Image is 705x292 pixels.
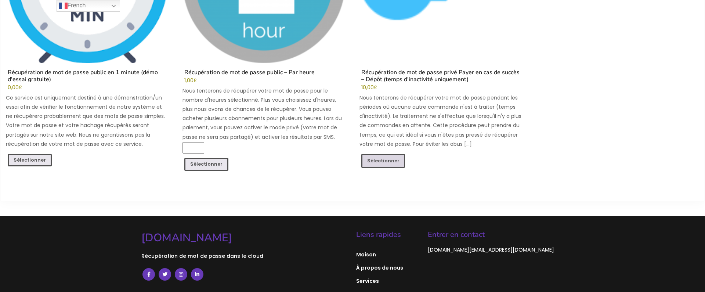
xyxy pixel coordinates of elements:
font: Maison [356,251,376,258]
img: fr [59,1,68,10]
font: À propos de nous [356,264,403,271]
font: 0,00 [8,84,19,91]
font: Entrer en contact [428,230,485,239]
font: Nous tenterons de récupérer votre mot de passe pendant les périodes où aucune autre commande n'es... [359,94,521,148]
font: Sélectionner [14,157,46,163]
font: Sélectionner [190,161,223,167]
font: Nous tenterons de récupérer votre mot de passe pour le nombre d'heures sélectionné. Plus vous cho... [182,87,342,141]
font: 1,00 [184,77,194,84]
font: Récupération de mot de passe privé Payer en cas de succès – Dépôt (temps d'inactivité uniquement) [361,68,520,83]
font: Récupération de mot de passe dans le cloud [141,252,263,260]
a: Services [356,274,420,288]
font: Récupération de mot de passe public en 1 minute (démo d'essai gratuite) [8,68,158,83]
font: Sélectionner [367,158,399,164]
a: [DOMAIN_NAME] [141,231,349,245]
a: En savoir plus sur « Récupération de mot de passe public en 1 minute (démo d'essai gratuite) » [8,154,52,167]
a: Maison [356,248,420,261]
font: £ [374,84,377,91]
font: Liens rapides [356,230,401,239]
font: £ [19,84,22,91]
font: £ [194,77,197,84]
font: Récupération de mot de passe public – Par heure [184,68,315,76]
a: [DOMAIN_NAME][EMAIL_ADDRESS][DOMAIN_NAME] [428,246,554,254]
a: Ajouter au panier : « Récupération de mot de passe public – Par heure » [184,158,228,171]
font: [DOMAIN_NAME][EMAIL_ADDRESS][DOMAIN_NAME] [428,246,554,253]
a: Ajouter au panier : « Récupération de mot de passe privé : Paiement en cas de succès – Dépôt (tem... [361,154,405,168]
font: [DOMAIN_NAME] [141,230,232,245]
font: Ce service est uniquement destiné à une démonstration/un essai afin de vérifier le fonctionnement... [6,94,165,148]
a: À propos de nous [356,261,420,274]
font: Services [356,277,379,285]
font: 10,00 [361,84,374,91]
input: Quantité de produit [182,142,204,154]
